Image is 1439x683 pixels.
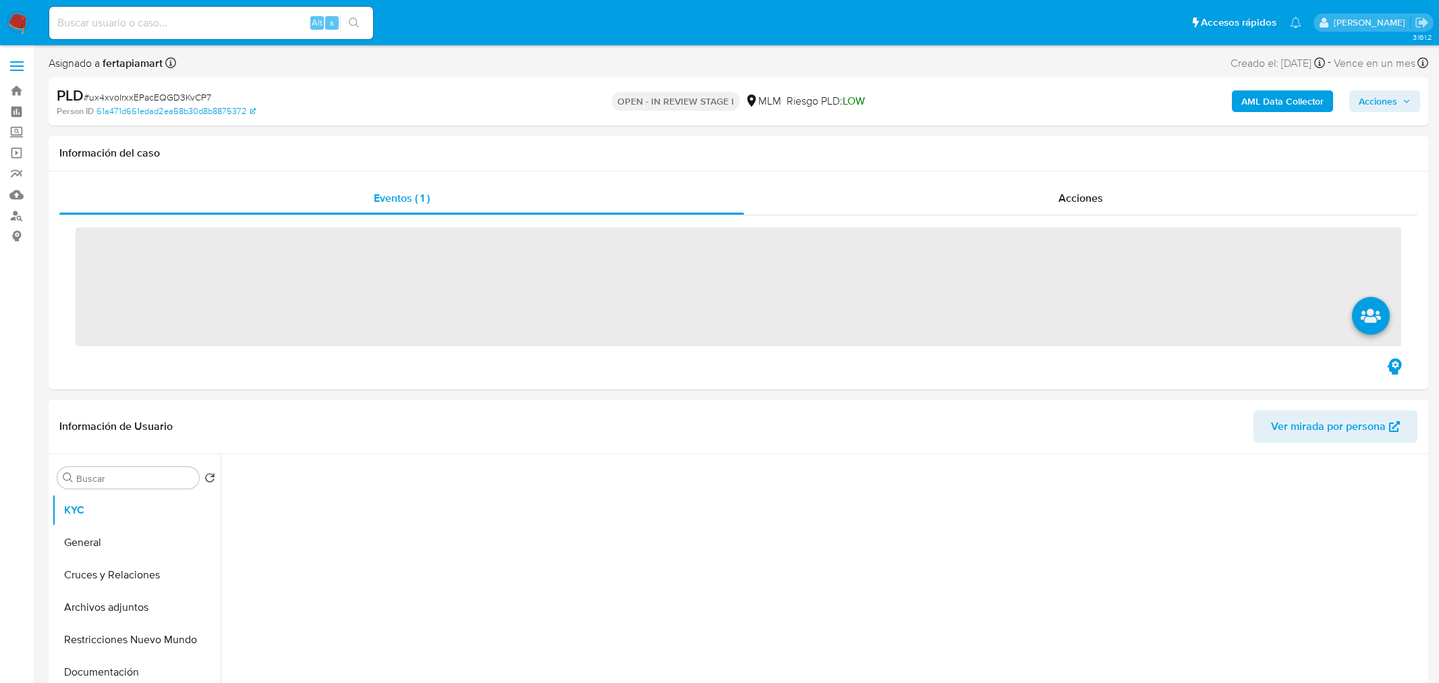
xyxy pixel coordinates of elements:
[330,16,334,29] span: s
[1232,90,1333,112] button: AML Data Collector
[1231,54,1325,72] div: Creado el: [DATE]
[52,559,221,591] button: Cruces y Relaciones
[1349,90,1420,112] button: Acciones
[1201,16,1276,30] span: Accesos rápidos
[745,94,781,109] div: MLM
[59,420,173,433] h1: Información de Usuario
[204,472,215,487] button: Volver al orden por defecto
[52,591,221,624] button: Archivos adjuntos
[1334,56,1415,71] span: Vence en un mes
[49,14,373,32] input: Buscar usuario o caso...
[1334,16,1410,29] p: fernando.ftapiamartinez@mercadolibre.com.mx
[612,92,739,111] p: OPEN - IN REVIEW STAGE I
[787,94,865,109] span: Riesgo PLD:
[76,227,1401,346] span: ‌
[63,472,74,483] button: Buscar
[1359,90,1397,112] span: Acciones
[1271,410,1386,443] span: Ver mirada por persona
[96,105,256,117] a: 61a471d661edad2ea58b30d8b8875372
[52,526,221,559] button: General
[59,146,1417,160] h1: Información del caso
[312,16,322,29] span: Alt
[57,105,94,117] b: Person ID
[1253,410,1417,443] button: Ver mirada por persona
[374,190,430,206] span: Eventos ( 1 )
[843,93,865,109] span: LOW
[57,84,84,106] b: PLD
[84,90,211,104] span: # ux4xvoIrxxEPacEQGD3KvCP7
[1059,190,1103,206] span: Acciones
[52,624,221,656] button: Restricciones Nuevo Mundo
[1415,16,1429,30] a: Salir
[340,13,368,32] button: search-icon
[76,472,194,485] input: Buscar
[100,55,163,71] b: fertapiamart
[1328,54,1331,72] span: -
[49,56,163,71] span: Asignado a
[1290,17,1301,28] a: Notificaciones
[52,494,221,526] button: KYC
[1241,90,1324,112] b: AML Data Collector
